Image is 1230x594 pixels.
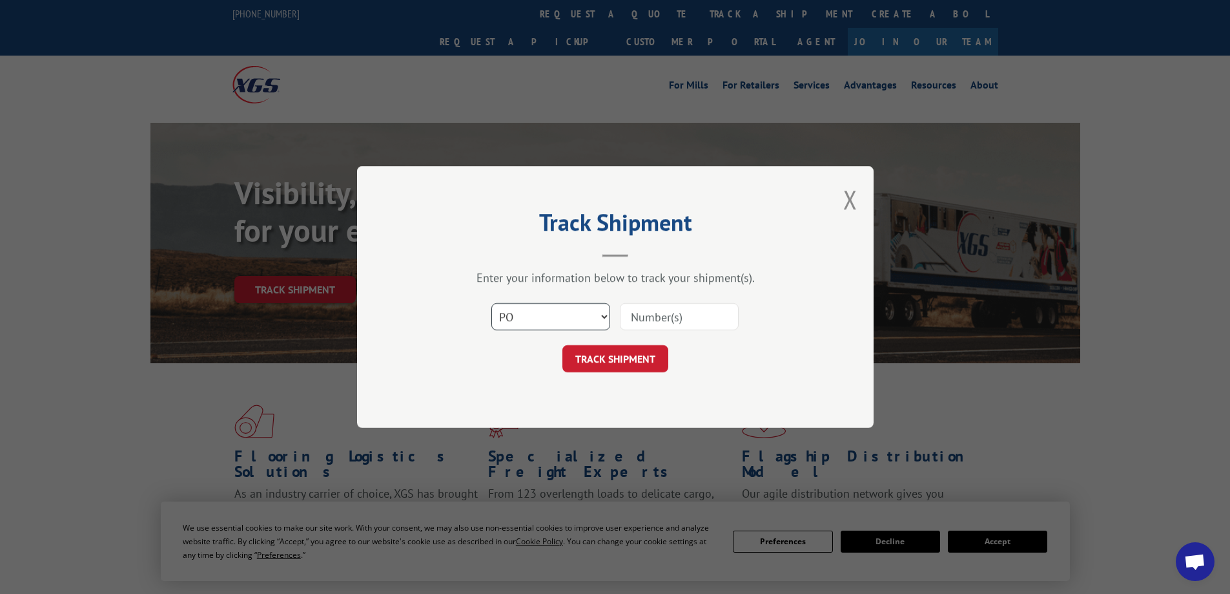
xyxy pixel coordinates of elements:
input: Number(s) [620,303,739,330]
a: Open chat [1176,542,1215,581]
button: Close modal [843,182,857,217]
button: TRACK SHIPMENT [562,345,668,372]
div: Enter your information below to track your shipment(s). [422,270,809,285]
h2: Track Shipment [422,213,809,238]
